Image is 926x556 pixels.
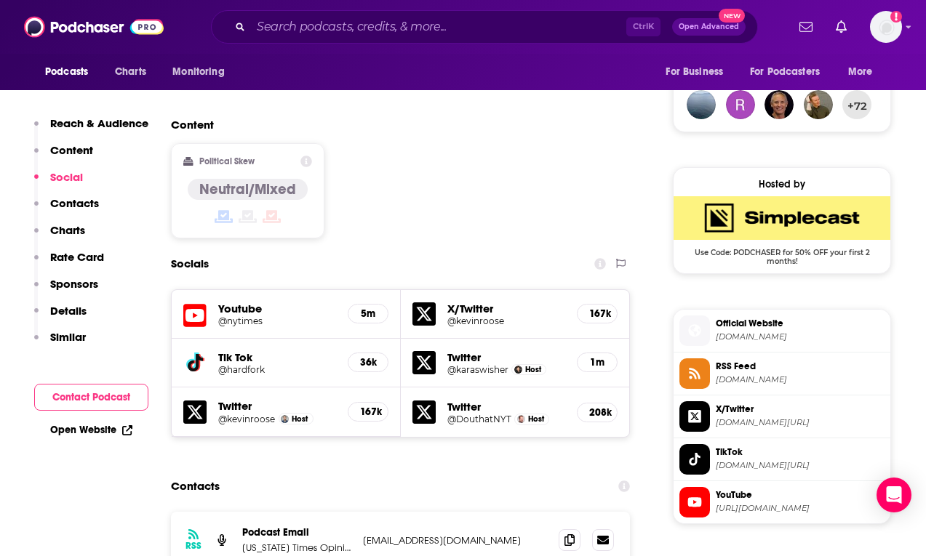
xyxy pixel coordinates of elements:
[447,350,566,364] h5: Twitter
[34,384,148,411] button: Contact Podcast
[34,170,83,197] button: Social
[360,307,376,320] h5: 5m
[679,358,885,389] a: RSS Feed[DOMAIN_NAME]
[672,18,746,36] button: Open AdvancedNew
[218,364,336,375] a: @hardfork
[765,90,794,119] img: dougstandley
[716,488,885,501] span: YouTube
[447,400,566,414] h5: Twitter
[716,503,885,514] span: https://www.youtube.com/@nytimes
[626,17,660,36] span: Ctrl K
[719,9,745,23] span: New
[679,444,885,475] a: TikTok[DOMAIN_NAME][URL]
[528,414,544,424] span: Host
[292,414,308,424] span: Host
[679,401,885,432] a: X/Twitter[DOMAIN_NAME][URL]
[517,415,525,423] img: Ross Douthat
[674,178,890,190] div: Hosted by
[211,10,758,44] div: Search podcasts, credits, & more...
[50,143,93,157] p: Content
[716,403,885,416] span: X/Twitter
[679,487,885,517] a: YouTube[URL][DOMAIN_NAME]
[447,414,511,424] a: @DouthatNYT
[830,15,853,39] a: Show notifications dropdown
[794,15,818,39] a: Show notifications dropdown
[50,277,98,291] p: Sponsors
[679,315,885,346] a: Official Website[DOMAIN_NAME]
[655,58,741,86] button: open menu
[589,307,605,320] h5: 167k
[447,315,566,326] a: @kevinroose
[716,360,885,373] span: RSS Feed
[842,90,871,119] button: +72
[24,13,164,41] img: Podchaser - Follow, Share and Rate Podcasts
[281,415,289,423] img: Kevin Roose
[726,90,755,119] img: yesjustryan
[360,356,376,368] h5: 36k
[162,58,243,86] button: open menu
[50,424,132,436] a: Open Website
[50,304,87,318] p: Details
[34,143,93,170] button: Content
[890,11,902,23] svg: Add a profile image
[218,315,336,326] a: @nytimes
[218,414,275,424] a: @kevinroose
[674,240,890,266] span: Use Code: PODCHASER for 50% OFF your first 2 months!
[171,472,220,500] h2: Contacts
[218,399,336,413] h5: Twitter
[34,304,87,331] button: Details
[171,118,618,132] h2: Content
[34,116,148,143] button: Reach & Audience
[514,366,522,374] a: Kara Swisher
[34,223,85,250] button: Charts
[716,331,885,342] span: nytimes.com
[447,364,508,375] a: @karaswisher
[589,406,605,419] h5: 208k
[870,11,902,43] span: Logged in as vjacobi
[172,62,224,82] span: Monitoring
[877,478,911,512] div: Open Intercom Messenger
[741,58,841,86] button: open menu
[50,196,99,210] p: Contacts
[679,23,739,31] span: Open Advanced
[674,196,890,240] img: SimpleCast Deal: Use Code: PODCHASER for 50% OFF your first 2 months!
[50,330,86,344] p: Similar
[242,541,351,554] p: [US_STATE] Times Opinion
[50,116,148,130] p: Reach & Audience
[589,356,605,368] h5: 1m
[716,417,885,428] span: twitter.com/kevinroose
[848,62,873,82] span: More
[251,15,626,39] input: Search podcasts, credits, & more...
[171,250,209,278] h2: Socials
[687,90,716,119] img: hodafourcade21
[34,196,99,223] button: Contacts
[716,460,885,471] span: tiktok.com/@hardfork
[218,350,336,364] h5: Tik Tok
[105,58,155,86] a: Charts
[838,58,891,86] button: open menu
[750,62,820,82] span: For Podcasters
[870,11,902,43] button: Show profile menu
[447,302,566,315] h5: X/Twitter
[363,534,547,547] p: [EMAIL_ADDRESS][DOMAIN_NAME]
[525,365,541,374] span: Host
[218,302,336,315] h5: Youtube
[45,62,88,82] span: Podcasts
[50,223,85,237] p: Charts
[199,156,255,166] h2: Political Skew
[360,406,376,418] h5: 167k
[35,58,107,86] button: open menu
[242,526,351,539] p: Podcast Email
[716,317,885,330] span: Official Website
